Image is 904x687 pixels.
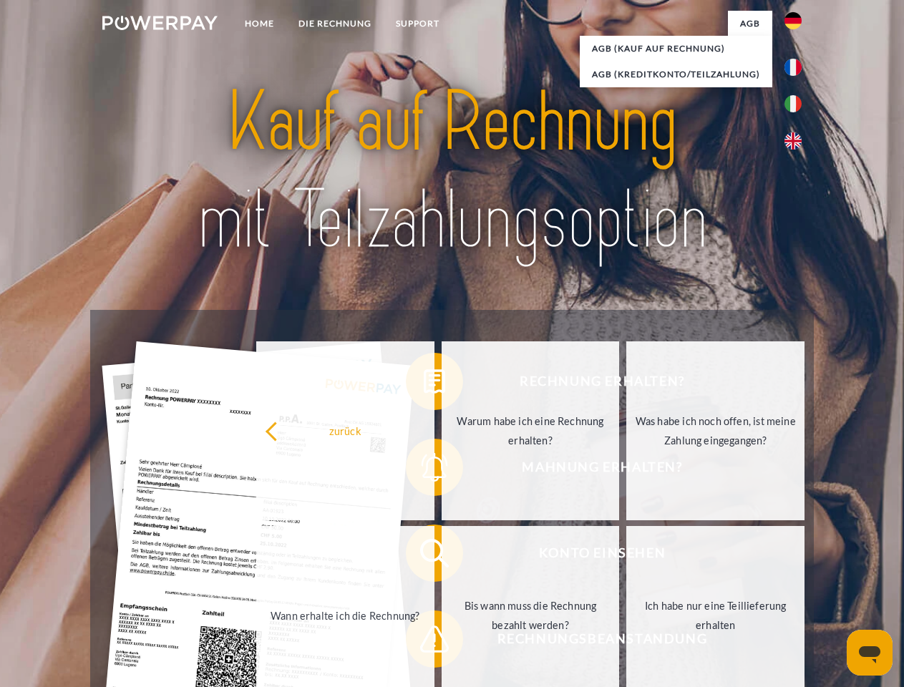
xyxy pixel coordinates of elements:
[286,11,384,36] a: DIE RECHNUNG
[233,11,286,36] a: Home
[847,630,893,676] iframe: Schaltfläche zum Öffnen des Messaging-Fensters
[102,16,218,30] img: logo-powerpay-white.svg
[137,69,767,274] img: title-powerpay_de.svg
[265,421,426,440] div: zurück
[580,62,772,87] a: AGB (Kreditkonto/Teilzahlung)
[728,11,772,36] a: agb
[635,411,796,450] div: Was habe ich noch offen, ist meine Zahlung eingegangen?
[626,341,805,520] a: Was habe ich noch offen, ist meine Zahlung eingegangen?
[384,11,452,36] a: SUPPORT
[580,36,772,62] a: AGB (Kauf auf Rechnung)
[635,596,796,635] div: Ich habe nur eine Teillieferung erhalten
[265,605,426,625] div: Wann erhalte ich die Rechnung?
[784,132,802,150] img: en
[784,12,802,29] img: de
[784,59,802,76] img: fr
[784,95,802,112] img: it
[450,411,611,450] div: Warum habe ich eine Rechnung erhalten?
[450,596,611,635] div: Bis wann muss die Rechnung bezahlt werden?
